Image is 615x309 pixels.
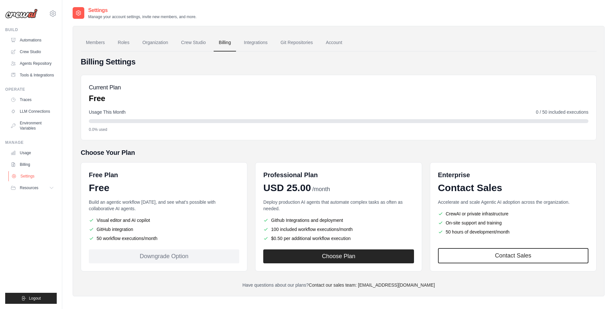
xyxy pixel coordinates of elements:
[438,170,588,179] h6: Enterprise
[8,106,57,117] a: LLM Connections
[89,93,121,104] p: Free
[438,229,588,235] li: 50 hours of development/month
[8,148,57,158] a: Usage
[263,170,318,179] h6: Professional Plan
[89,235,239,242] li: 50 workflow executions/month
[438,248,588,263] a: Contact Sales
[137,34,173,51] a: Organization
[89,170,118,179] h6: Free Plan
[8,171,57,181] a: Settings
[239,34,273,51] a: Integrations
[312,185,330,194] span: /month
[309,282,435,288] a: Contact our sales team: [EMAIL_ADDRESS][DOMAIN_NAME]
[8,183,57,193] button: Resources
[8,159,57,170] a: Billing
[214,34,236,51] a: Billing
[438,199,588,205] p: Accelerate and scale Agentic AI adoption across the organization.
[89,249,239,263] div: Downgrade Option
[8,70,57,80] a: Tools & Integrations
[81,34,110,51] a: Members
[89,109,125,115] span: Usage This Month
[81,148,597,157] h5: Choose Your Plan
[275,34,318,51] a: Git Repositories
[263,217,414,223] li: Github Integrations and deployment
[263,199,414,212] p: Deploy production AI agents that automate complex tasks as often as needed.
[5,87,57,92] div: Operate
[89,83,121,92] h5: Current Plan
[263,182,311,194] span: USD 25.00
[263,249,414,263] button: Choose Plan
[89,182,239,194] div: Free
[536,109,588,115] span: 0 / 50 included executions
[5,140,57,145] div: Manage
[321,34,348,51] a: Account
[81,57,597,67] h4: Billing Settings
[89,199,239,212] p: Build an agentic workflow [DATE], and see what's possible with collaborative AI agents.
[8,118,57,133] a: Environment Variables
[5,293,57,304] button: Logout
[8,58,57,69] a: Agents Repository
[8,95,57,105] a: Traces
[438,211,588,217] li: CrewAI or private infrastructure
[5,27,57,32] div: Build
[263,226,414,233] li: 100 included workflow executions/month
[89,217,239,223] li: Visual editor and AI copilot
[5,9,38,18] img: Logo
[112,34,135,51] a: Roles
[8,35,57,45] a: Automations
[88,6,196,14] h2: Settings
[20,185,38,190] span: Resources
[8,47,57,57] a: Crew Studio
[88,14,196,19] p: Manage your account settings, invite new members, and more.
[438,182,588,194] div: Contact Sales
[263,235,414,242] li: $0.50 per additional workflow execution
[438,220,588,226] li: On-site support and training
[29,296,41,301] span: Logout
[81,282,597,288] p: Have questions about our plans?
[89,127,107,132] span: 0.0% used
[89,226,239,233] li: GitHub integration
[176,34,211,51] a: Crew Studio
